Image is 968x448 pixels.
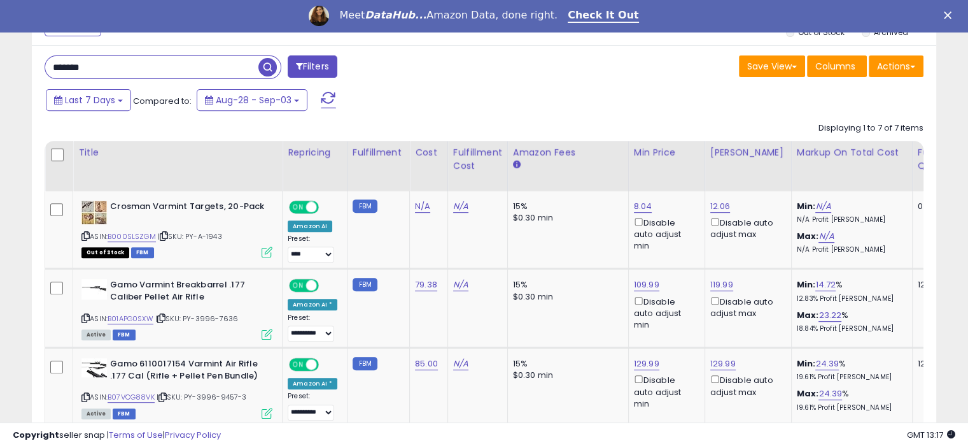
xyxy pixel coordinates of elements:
div: Amazon AI * [288,299,337,310]
a: Terms of Use [109,429,163,441]
span: ON [290,280,306,291]
a: N/A [453,278,468,291]
div: Repricing [288,146,342,159]
div: Title [78,146,277,159]
span: All listings that are currently out of stock and unavailable for purchase on Amazon [81,247,129,258]
div: Displaying 1 to 7 of 7 items [818,122,923,134]
span: Columns [815,60,855,73]
span: | SKU: PY-3996-7636 [155,314,238,324]
a: Privacy Policy [165,429,221,441]
a: 12.06 [710,200,731,213]
a: 14.72 [815,278,836,291]
p: 19.61% Profit [PERSON_NAME] [797,403,902,412]
div: seller snap | | [13,430,221,442]
a: 109.99 [634,278,659,291]
span: OFF [317,359,337,370]
span: All listings currently available for purchase on Amazon [81,408,111,419]
small: FBM [353,199,377,213]
span: All listings currently available for purchase on Amazon [81,329,111,340]
b: Max: [797,309,819,321]
button: Save View [739,55,805,77]
div: % [797,279,902,303]
button: Aug-28 - Sep-03 [197,89,307,111]
div: Meet Amazon Data, done right. [339,9,558,22]
button: Filters [288,55,337,78]
span: FBM [113,329,136,340]
img: 31FOXSygGOL._SL40_.jpg [81,358,107,377]
a: 119.99 [710,278,733,291]
img: 21CyTdFdIBL._SL40_.jpg [81,279,107,300]
label: Out of Stock [798,27,845,38]
a: 129.99 [710,358,736,370]
div: Disable auto adjust min [634,215,695,252]
a: 8.04 [634,200,652,213]
div: Amazon AI [288,220,332,232]
a: 85.00 [415,358,438,370]
div: 15% [513,279,619,291]
p: 18.84% Profit [PERSON_NAME] [797,324,902,333]
p: 19.61% Profit [PERSON_NAME] [797,373,902,382]
div: Fulfillable Quantity [918,146,962,173]
strong: Copyright [13,429,59,441]
button: Actions [869,55,923,77]
span: FBM [113,408,136,419]
small: FBM [353,357,377,370]
div: Disable auto adjust max [710,215,782,240]
b: Max: [797,387,819,400]
span: | SKU: PY-A-1943 [158,231,222,242]
div: $0.30 min [513,291,619,303]
b: Min: [797,278,816,291]
a: N/A [415,200,430,213]
a: N/A [818,230,834,243]
div: 0 [918,201,957,212]
div: $0.30 min [513,370,619,381]
b: Gamo Varmint Breakbarrel .177 Caliber Pellet Air Rifle [110,279,265,306]
a: 79.38 [415,278,437,291]
a: B01APG0SXW [108,314,153,324]
label: Archived [873,27,908,38]
span: OFF [317,280,337,291]
img: 51uU1OSShiL._SL40_.jpg [81,201,107,224]
a: Check It Out [568,9,639,23]
a: 129.99 [634,358,659,370]
a: N/A [815,200,831,213]
a: N/A [453,358,468,370]
p: N/A Profit [PERSON_NAME] [797,245,902,254]
th: The percentage added to the cost of goods (COGS) that forms the calculator for Min & Max prices. [791,141,912,191]
a: 23.22 [818,309,841,322]
div: ASIN: [81,201,272,257]
b: Crosman Varmint Targets, 20-Pack [110,201,265,216]
div: Fulfillment Cost [453,146,502,173]
div: Disable auto adjust max [710,373,782,398]
b: Max: [797,230,819,242]
div: Disable auto adjust max [710,294,782,319]
b: Min: [797,200,816,212]
div: 15% [513,201,619,212]
div: ASIN: [81,279,272,338]
div: Amazon AI * [288,378,337,389]
span: ON [290,359,306,370]
div: Markup on Total Cost [797,146,907,159]
div: Disable auto adjust min [634,373,695,410]
div: $0.30 min [513,212,619,224]
span: | SKU: PY-3996-9457-3 [157,392,247,402]
span: Aug-28 - Sep-03 [216,94,291,106]
div: 15% [513,358,619,370]
button: Last 7 Days [46,89,131,111]
a: B07VCG88VK [108,392,155,403]
a: N/A [453,200,468,213]
span: Compared to: [133,95,192,107]
div: Fulfillment [353,146,404,159]
div: 1234 [918,358,957,370]
small: Amazon Fees. [513,159,521,171]
div: Disable auto adjust min [634,294,695,331]
div: ASIN: [81,358,272,417]
div: [PERSON_NAME] [710,146,786,159]
b: Min: [797,358,816,370]
button: Columns [807,55,867,77]
span: FBM [131,247,154,258]
div: Min Price [634,146,699,159]
a: 24.39 [818,387,842,400]
i: DataHub... [365,9,426,21]
small: FBM [353,278,377,291]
